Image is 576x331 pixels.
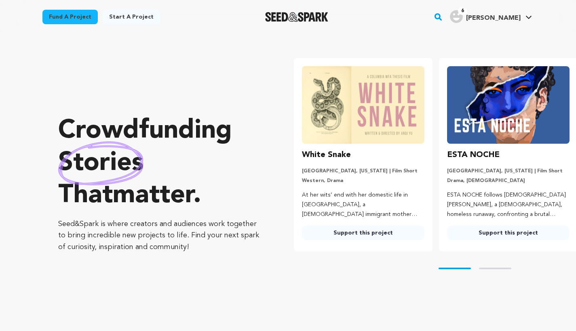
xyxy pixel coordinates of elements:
span: 6 [458,7,467,15]
a: Fund a project [42,10,98,24]
div: Mike M.'s Profile [450,10,521,23]
p: ESTA NOCHE follows [DEMOGRAPHIC_DATA] [PERSON_NAME], a [DEMOGRAPHIC_DATA], homeless runaway, conf... [447,191,570,219]
a: Mike M.'s Profile [448,8,534,23]
p: Drama, [DEMOGRAPHIC_DATA] [447,178,570,184]
img: Seed&Spark Logo Dark Mode [265,12,329,22]
a: Seed&Spark Homepage [265,12,329,22]
span: Mike M.'s Profile [448,8,534,25]
p: Seed&Spark is where creators and audiences work together to bring incredible new projects to life... [58,218,262,253]
h3: ESTA NOCHE [447,149,500,161]
h3: White Snake [302,149,351,161]
span: matter [113,183,193,209]
img: ESTA NOCHE image [447,66,570,144]
p: At her wits’ end with her domestic life in [GEOGRAPHIC_DATA], a [DEMOGRAPHIC_DATA] immigrant moth... [302,191,424,219]
p: [GEOGRAPHIC_DATA], [US_STATE] | Film Short [302,168,424,174]
p: [GEOGRAPHIC_DATA], [US_STATE] | Film Short [447,168,570,174]
p: Western, Drama [302,178,424,184]
a: Support this project [447,226,570,240]
p: Crowdfunding that . [58,115,262,212]
img: user.png [450,10,463,23]
img: hand sketched image [58,141,143,185]
a: Start a project [103,10,160,24]
img: White Snake image [302,66,424,144]
a: Support this project [302,226,424,240]
span: [PERSON_NAME] [466,15,521,21]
